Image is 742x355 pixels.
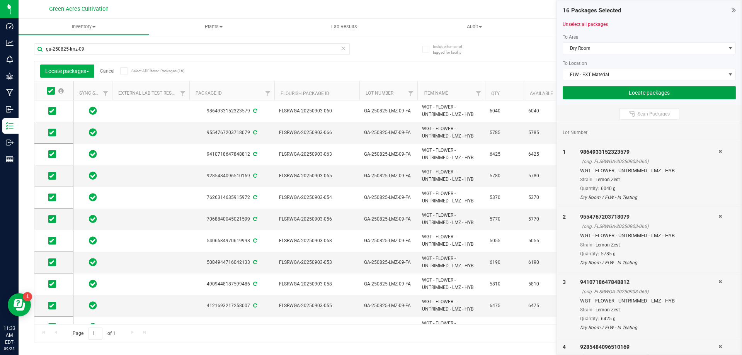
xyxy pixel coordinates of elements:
a: Filter [262,87,274,100]
div: Dry Room / FLW - In Testing [580,259,718,266]
span: Strain: [580,177,594,182]
span: WGT - FLOWER - UNTRIMMED - LMZ - HYB [422,168,480,183]
span: GA-250825-LMZ-09-FA [364,107,413,115]
span: 6190 [490,259,519,266]
a: Unselect all packages [563,22,608,27]
span: 5770 [490,216,519,223]
div: 9285484096510169 [580,343,718,351]
span: In Sync [89,192,97,203]
div: 7626314635915972 [188,194,276,201]
inline-svg: Dashboard [6,22,14,30]
div: 4121693217258007 [188,302,276,309]
span: To Location [563,61,587,66]
span: FLSRWGA-20250903-060 [279,107,355,115]
span: 3 [563,279,566,285]
div: 4909448187599486 [188,280,276,288]
a: Available [530,91,553,96]
div: 9864933152323579 [580,148,718,156]
span: WGT - FLOWER - UNTRIMMED - LMZ - HYB [422,277,480,291]
span: In Sync [89,257,97,268]
span: 6190 [528,259,558,266]
span: FLSRWGA-20250903-056 [279,216,355,223]
span: FLW - EXT Material [563,69,726,80]
span: 5780 [528,172,558,180]
span: Lemon Zest [596,177,620,182]
span: In Sync [89,300,97,311]
span: GA-250825-LMZ-09-FA [364,324,413,331]
inline-svg: Manufacturing [6,89,14,97]
div: (orig. FLSRWGA-20250903-066) [582,223,718,230]
inline-svg: Inventory [6,122,14,130]
span: FLSRWGA-20250903-068 [279,237,355,245]
span: 5810 [528,280,558,288]
span: 6040 [490,107,519,115]
span: Lot Number: [563,129,589,136]
span: 6040 g [601,186,616,191]
span: Locate packages [45,68,89,74]
span: WGT - FLOWER - UNTRIMMED - LMZ - HYB [422,190,480,205]
span: Sync from Compliance System [252,216,257,222]
span: Dry Room [563,43,726,54]
span: Select All Filtered Packages (16) [131,69,170,73]
span: WGT - FLOWER - UNTRIMMED - LMZ - HYB [422,255,480,270]
span: Scan Packages [638,111,670,117]
span: 4565 [490,324,519,331]
a: Filter [472,87,485,100]
span: Sync from Compliance System [252,130,257,135]
a: Filter [405,87,417,100]
span: Page of 1 [66,328,122,340]
span: GA-250825-LMZ-09-FA [364,216,413,223]
div: 5406634970619998 [188,237,276,245]
span: GA-250825-LMZ-09-FA [364,237,413,245]
inline-svg: Reports [6,155,14,163]
span: FLSRWGA-20250903-065 [279,172,355,180]
div: 9554767203718079 [580,213,718,221]
span: GA-250825-LMZ-09-FA [364,259,413,266]
a: Filter [177,87,189,100]
span: 6475 [528,302,558,309]
div: 9410718647848812 [188,151,276,158]
span: 5055 [528,237,558,245]
a: Plants [149,19,279,35]
p: 11:33 AM EDT [3,325,15,346]
button: Scan Packages [619,108,679,120]
span: In Sync [89,214,97,224]
span: Lemon Zest [596,242,620,248]
span: 5055 [490,237,519,245]
span: 5785 g [601,251,616,256]
span: Strain: [580,307,594,313]
span: In Sync [89,235,97,246]
a: Inventory [19,19,149,35]
div: 9410718647848812 [580,278,718,286]
span: To Area [563,34,579,40]
span: 5785 [490,129,519,136]
span: WGT - FLOWER - UNTRIMMED - LMZ - HYB [422,298,480,313]
a: Audit [409,19,539,35]
div: Dry Room / FLW - In Testing [580,194,718,201]
span: Sync from Compliance System [252,195,257,200]
span: WGT - FLOWER - UNTRIMMED - LMZ - HYB [422,147,480,161]
span: WGT - FLOWER - UNTRIMMED - LMZ - HYB [422,212,480,226]
inline-svg: Grow [6,72,14,80]
span: FLSRWGA-20250903-066 [279,129,355,136]
span: FLSRWGA-20250903-054 [279,194,355,201]
span: Quantity: [580,186,599,191]
span: Quantity: [580,251,599,256]
div: 5084944716042133 [188,259,276,266]
span: FLSRWGA-20250903-053 [279,259,355,266]
div: 7068840045021599 [188,216,276,223]
span: In Sync [89,279,97,289]
span: Sync from Compliance System [252,281,257,287]
span: 4565 [528,324,558,331]
div: 9554767203718079 [188,129,276,136]
span: In Sync [89,149,97,160]
span: WGT - FLOWER - UNTRIMMED - LMZ - HYB [422,125,480,140]
span: Include items not tagged for facility [433,44,471,55]
a: Inventory Counts [539,19,670,35]
span: 6040 [528,107,558,115]
inline-svg: Analytics [6,39,14,47]
a: Lot Number [366,90,393,96]
span: WGT - FLOWER - UNTRIMMED - LMZ - HYB [422,104,480,118]
button: Locate packages [563,86,736,99]
span: GA-250825-LMZ-09-FA [364,172,413,180]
